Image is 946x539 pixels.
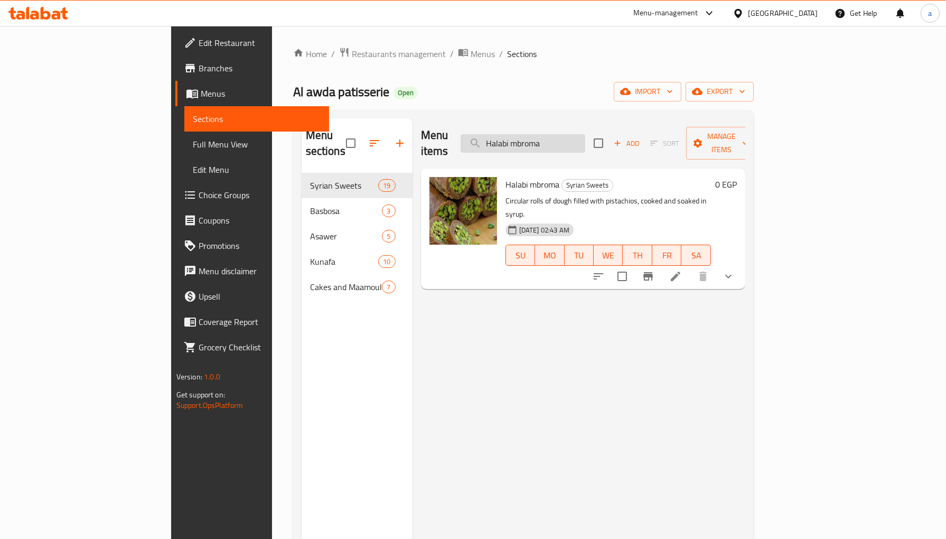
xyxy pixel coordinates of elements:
span: Open [394,88,418,97]
span: [DATE] 02:43 AM [515,225,574,235]
span: 3 [382,206,395,216]
button: Manage items [686,127,757,160]
button: TU [565,245,594,266]
div: Menu-management [633,7,698,20]
span: a [928,7,932,19]
span: Upsell [199,290,321,303]
a: Coupons [175,208,329,233]
a: Support.OpsPlatform [176,398,243,412]
span: Select section [587,132,610,154]
input: search [461,134,585,153]
span: Coupons [199,214,321,227]
a: Full Menu View [184,132,329,157]
span: Edit Restaurant [199,36,321,49]
span: Branches [199,62,321,75]
button: Branch-specific-item [635,264,661,289]
span: Get support on: [176,388,225,402]
a: Edit Restaurant [175,30,329,55]
span: Coverage Report [199,315,321,328]
span: Full Menu View [193,138,321,151]
span: Basbosa [310,205,382,217]
span: WE [598,248,619,263]
div: Basbosa3 [302,198,413,224]
a: Restaurants management [339,47,446,61]
div: Open [394,87,418,99]
a: Grocery Checklist [175,334,329,360]
span: export [694,85,745,98]
a: Edit menu item [669,270,682,283]
span: import [622,85,673,98]
div: Syrian Sweets [561,179,613,192]
span: Sections [507,48,537,60]
button: delete [690,264,716,289]
span: FR [657,248,677,263]
span: MO [539,248,560,263]
span: Menus [201,87,321,100]
div: Asawer5 [302,224,413,249]
a: Promotions [175,233,329,258]
a: Menus [458,47,495,61]
button: import [614,82,681,101]
button: FR [652,245,681,266]
span: Restaurants management [352,48,446,60]
span: 7 [382,282,395,292]
button: Add section [387,131,413,156]
span: Sort sections [362,131,387,156]
button: TH [623,245,652,266]
a: Upsell [175,284,329,309]
span: Syrian Sweets [310,179,379,192]
span: Halabi mbroma [505,176,559,192]
div: [GEOGRAPHIC_DATA] [748,7,818,19]
span: 5 [382,231,395,241]
span: 10 [379,257,395,267]
span: Manage items [695,130,748,156]
span: 19 [379,181,395,191]
img: Halabi mbroma [429,177,497,245]
div: items [378,255,395,268]
button: SU [505,245,535,266]
span: Asawer [310,230,382,243]
div: Kunafa10 [302,249,413,274]
button: export [686,82,754,101]
span: Add [612,137,641,150]
span: Version: [176,370,202,384]
li: / [450,48,454,60]
svg: Show Choices [722,270,735,283]
span: Sections [193,113,321,125]
h6: 0 EGP [715,177,737,192]
h2: Menu items [421,127,448,159]
li: / [499,48,503,60]
div: items [382,205,395,217]
button: MO [535,245,564,266]
span: Select section first [643,135,686,152]
span: Grocery Checklist [199,341,321,354]
button: Add [610,135,643,152]
button: SA [681,245,710,266]
span: Menu disclaimer [199,265,321,277]
div: Cakes and Maamoul7 [302,274,413,300]
a: Choice Groups [175,182,329,208]
span: 1.0.0 [204,370,220,384]
span: Al awda patisserie [293,80,389,104]
span: Choice Groups [199,189,321,201]
span: Select to update [611,265,633,287]
div: Cakes and Maamoul [310,281,382,293]
span: SU [510,248,531,263]
div: items [378,179,395,192]
a: Coverage Report [175,309,329,334]
div: items [382,230,395,243]
span: Select all sections [340,132,362,154]
span: Menus [471,48,495,60]
div: items [382,281,395,293]
span: TU [569,248,589,263]
li: / [331,48,335,60]
button: WE [594,245,623,266]
span: SA [686,248,706,263]
span: Promotions [199,239,321,252]
div: Syrian Sweets19 [302,173,413,198]
button: show more [716,264,741,289]
a: Branches [175,55,329,81]
a: Sections [184,106,329,132]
